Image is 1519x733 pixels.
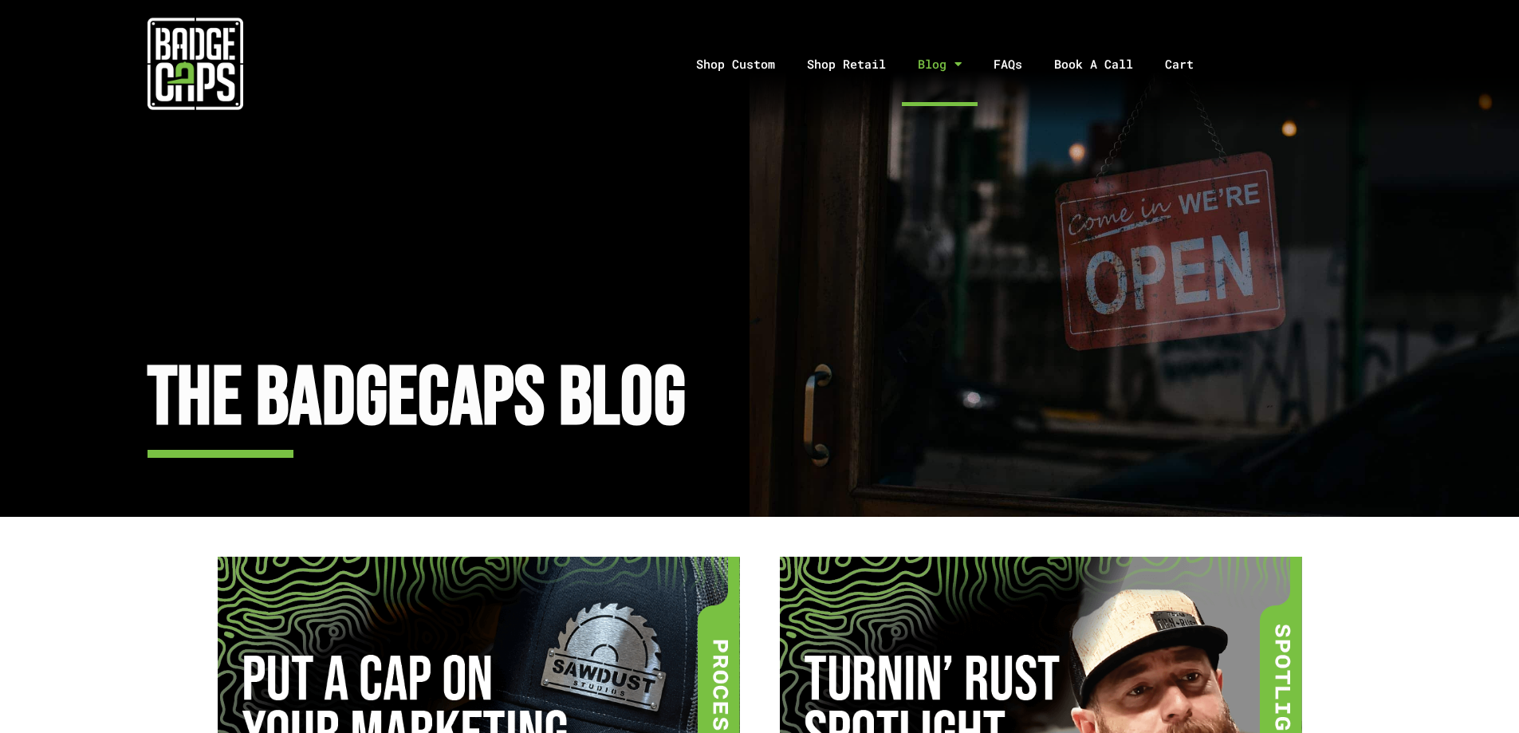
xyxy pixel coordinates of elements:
[978,22,1038,106] a: FAQs
[1038,22,1149,106] a: Book A Call
[148,347,1474,453] h2: The BadgeCaps Blog
[680,22,791,106] a: Shop Custom
[791,22,902,106] a: Shop Retail
[902,22,978,106] a: Blog
[148,16,243,112] img: badgecaps white logo with green acccent
[1149,22,1230,106] a: Cart
[390,22,1519,106] nav: Menu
